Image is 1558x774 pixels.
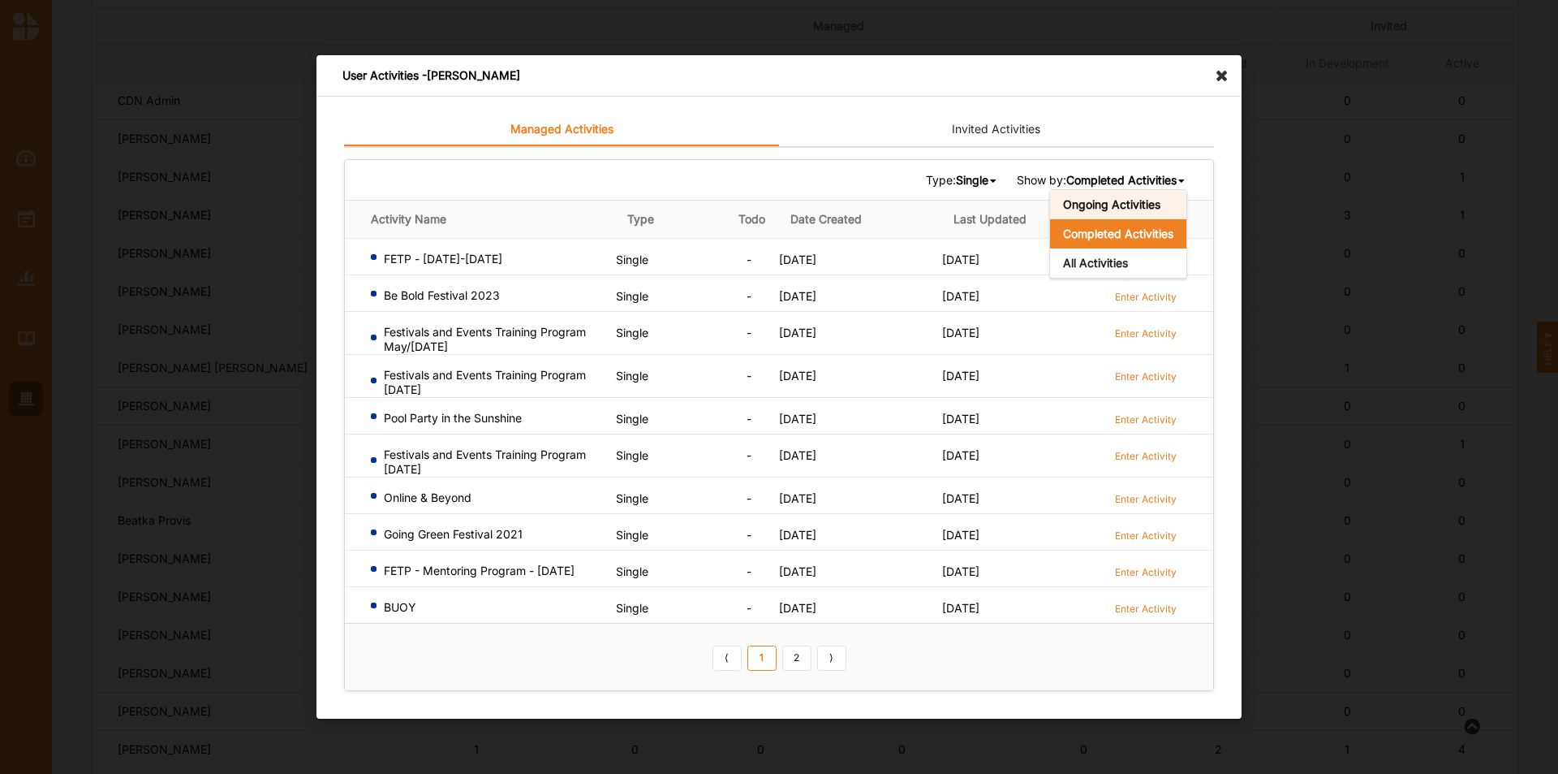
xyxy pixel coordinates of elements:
th: Last Updated [942,200,1105,238]
b: Completed Activities [1063,227,1173,240]
span: - [747,253,751,266]
div: Festivals and Events Training Program [DATE] [371,448,609,477]
span: [DATE] [942,564,979,578]
label: Enter Activity [1115,290,1177,304]
th: Type [616,200,725,238]
div: Festivals and Events Training Program May/[DATE] [371,325,609,354]
span: - [747,289,751,303]
span: Single [616,253,648,266]
span: - [747,528,751,542]
span: - [747,564,751,578]
span: [DATE] [779,564,816,578]
a: Enter Activity [1115,527,1177,543]
b: Single [956,173,988,187]
th: Date Created [779,200,942,238]
span: [DATE] [779,253,816,266]
span: - [747,491,751,505]
span: [DATE] [779,528,816,542]
div: FETP - Mentoring Program - [DATE] [371,564,609,578]
a: Enter Activity [1115,448,1177,463]
span: Single [616,289,648,303]
th: Todo [725,200,779,238]
span: [DATE] [779,448,816,462]
div: Festivals and Events Training Program [DATE] [371,368,609,397]
label: Enter Activity [1115,326,1177,340]
span: Type: [926,172,999,187]
a: Enter Activity [1115,368,1177,383]
div: FETP - [DATE]-[DATE] [371,252,609,266]
span: [DATE] [942,289,979,303]
a: Enter Activity [1115,325,1177,340]
span: Single [616,369,648,383]
span: Single [616,448,648,462]
span: Single [616,491,648,505]
div: Online & Beyond [371,491,609,505]
b: Ongoing Activities [1063,197,1160,211]
div: User Activities - [PERSON_NAME] [316,55,1242,97]
span: [DATE] [779,601,816,615]
span: Single [616,412,648,426]
span: [DATE] [942,412,979,426]
a: Next item [817,645,846,671]
div: Pagination Navigation [709,643,849,671]
span: - [747,369,751,383]
a: Enter Activity [1115,491,1177,506]
a: Enter Activity [1115,600,1177,616]
a: Enter Activity [1115,411,1177,426]
a: Invited Activities [779,114,1214,146]
label: Enter Activity [1115,602,1177,616]
label: Enter Activity [1115,529,1177,543]
label: Enter Activity [1115,370,1177,383]
span: [DATE] [942,448,979,462]
span: - [747,448,751,462]
span: [DATE] [779,369,816,383]
span: [DATE] [779,412,816,426]
span: - [747,412,751,426]
a: Previous item [712,645,742,671]
a: Enter Activity [1115,288,1177,304]
label: Enter Activity [1115,449,1177,463]
a: 2 [782,645,811,671]
span: Show by: [1017,172,1187,187]
div: Pool Party in the Sunshine [371,411,609,426]
b: Completed Activities [1066,173,1177,187]
span: Single [616,601,648,615]
a: Enter Activity [1115,564,1177,579]
span: [DATE] [942,491,979,505]
div: Be Bold Festival 2023 [371,288,609,303]
a: Managed Activities [344,114,779,146]
span: [DATE] [779,289,816,303]
th: Activity Name [345,200,616,238]
span: - [747,601,751,615]
span: [DATE] [942,369,979,383]
span: [DATE] [942,326,979,339]
b: All Activities [1063,256,1128,270]
span: [DATE] [942,528,979,542]
span: [DATE] [779,491,816,505]
div: BUOY [371,600,609,615]
span: Single [616,326,648,339]
span: [DATE] [779,326,816,339]
span: Single [616,564,648,578]
span: - [747,326,751,339]
span: [DATE] [942,601,979,615]
div: Going Green Festival 2021 [371,527,609,542]
label: Enter Activity [1115,565,1177,579]
span: Single [616,528,648,542]
span: [DATE] [942,253,979,266]
a: 1 [747,645,777,671]
label: Enter Activity [1115,492,1177,506]
label: Enter Activity [1115,413,1177,426]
